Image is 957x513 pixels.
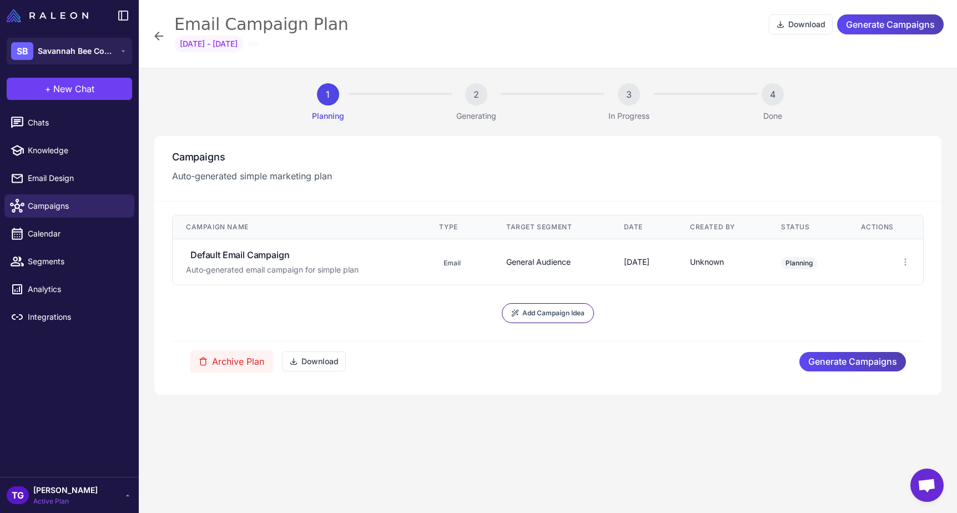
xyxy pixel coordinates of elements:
span: Integrations [28,311,125,323]
div: Open chat [910,469,944,502]
span: Analytics [28,283,125,295]
button: Archive Plan [190,350,273,373]
span: Chats [28,117,125,129]
span: Email Design [28,172,125,184]
div: 1 [317,83,339,105]
div: Email Campaign Plan [174,13,349,36]
span: Add Campaign Idea [522,308,585,318]
p: Auto‑generated simple marketing plan [172,169,924,183]
div: Click to edit [186,264,412,276]
h3: Campaigns [172,149,924,164]
a: Analytics [4,278,134,301]
p: In Progress [608,110,649,122]
p: Done [763,110,782,122]
img: Raleon Logo [7,9,88,22]
a: Calendar [4,222,134,245]
span: Active Plan [33,496,98,506]
span: New Chat [53,82,94,95]
p: Planning [312,110,344,122]
button: SBSavannah Bee Company [7,38,132,64]
a: Integrations [4,305,134,329]
p: Generating [456,110,496,122]
a: Campaigns [4,194,134,218]
span: Knowledge [28,144,125,157]
th: Target Segment [493,215,611,239]
div: SB [11,42,33,60]
span: Segments [28,255,125,268]
span: + [45,82,51,95]
span: [PERSON_NAME] [33,484,98,496]
div: 3 [618,83,640,105]
th: Type [426,215,493,239]
div: TG [7,486,29,504]
div: General Audience [506,256,597,268]
span: Generate Campaigns [808,352,897,371]
div: 4 [762,83,784,105]
th: Campaign Name [173,215,426,239]
div: Unknown [690,256,754,268]
span: Savannah Bee Company [38,45,115,57]
a: Chats [4,111,134,134]
a: Raleon Logo [7,9,93,22]
a: Knowledge [4,139,134,162]
button: Download [282,351,346,371]
button: Download [769,14,833,34]
th: Date [611,215,677,239]
th: Status [768,215,848,239]
div: Default Email Campaign [190,248,289,261]
th: Actions [848,215,923,239]
span: Planning [781,257,817,269]
a: Segments [4,250,134,273]
div: [DATE] [624,256,663,268]
span: [DATE] - [DATE] [174,36,243,52]
div: 2 [465,83,487,105]
span: Campaigns [28,200,125,212]
div: Email [439,257,465,269]
span: Generate Campaigns [846,15,935,34]
span: Calendar [28,228,125,240]
th: Created By [677,215,768,239]
a: Email Design [4,167,134,190]
button: +New Chat [7,78,132,100]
